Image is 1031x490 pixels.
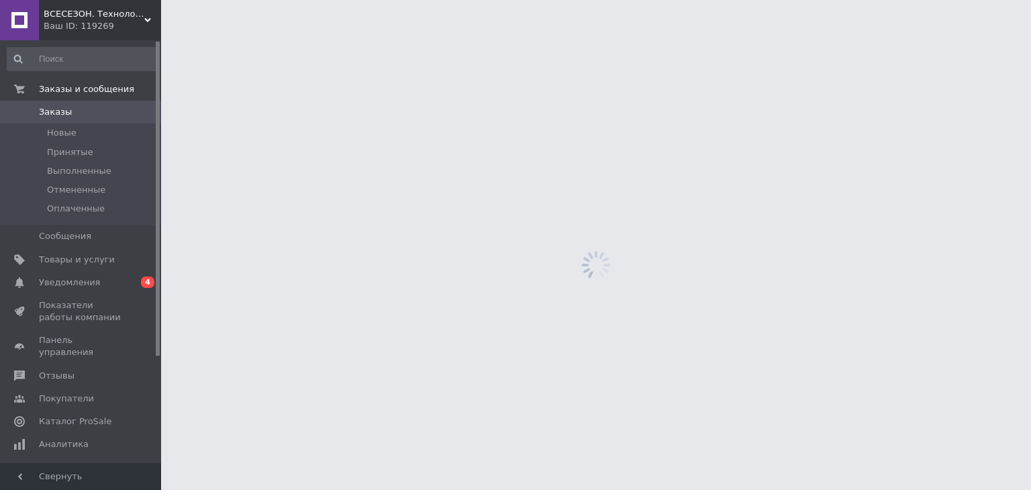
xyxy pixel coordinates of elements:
span: 4 [141,277,154,288]
span: Заказы [39,106,72,118]
span: Показатели работы компании [39,299,124,324]
span: Панель управления [39,334,124,358]
span: ВСЕСЕЗОН. Технологии обогрева [44,8,144,20]
span: Инструменты вебмастера и SEO [39,461,124,485]
span: Отмененные [47,184,105,196]
span: Заказы и сообщения [39,83,134,95]
span: Выполненные [47,165,111,177]
span: Товары и услуги [39,254,115,266]
span: Аналитика [39,438,89,450]
span: Уведомления [39,277,100,289]
span: Сообщения [39,230,91,242]
span: Принятые [47,146,93,158]
input: Поиск [7,47,158,71]
span: Новые [47,127,77,139]
span: Покупатели [39,393,94,405]
span: Отзывы [39,370,75,382]
span: Оплаченные [47,203,105,215]
span: Каталог ProSale [39,415,111,428]
img: spinner_grey-bg-hcd09dd2d8f1a785e3413b09b97f8118e7.gif [578,247,614,283]
div: Ваш ID: 119269 [44,20,161,32]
